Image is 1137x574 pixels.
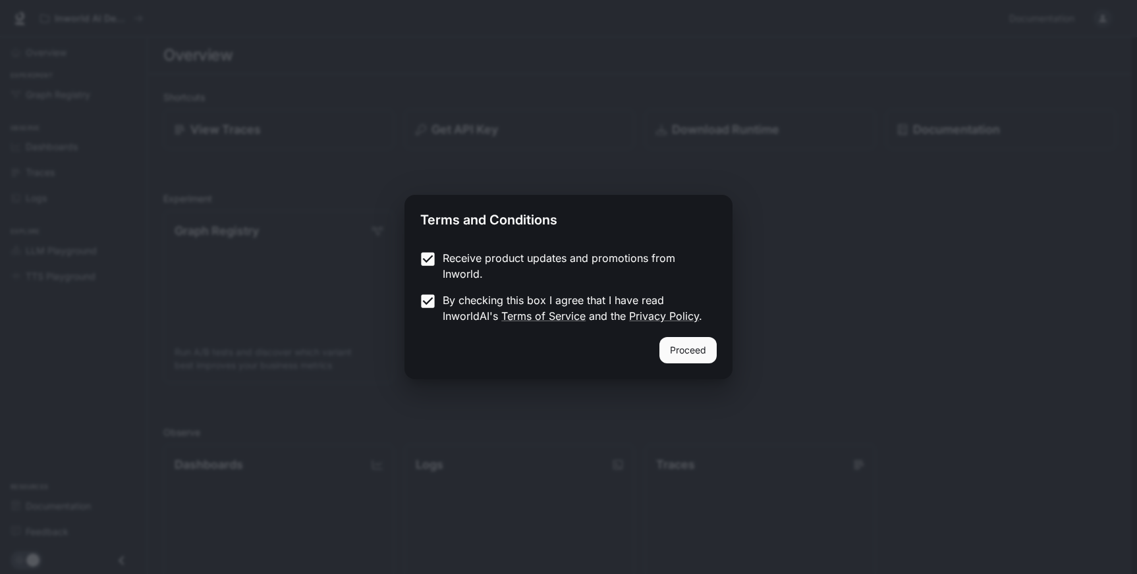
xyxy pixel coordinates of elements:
h2: Terms and Conditions [404,195,733,240]
p: Receive product updates and promotions from Inworld. [443,250,706,282]
a: Privacy Policy [629,309,699,323]
a: Terms of Service [501,309,586,323]
button: Proceed [659,337,717,363]
p: By checking this box I agree that I have read InworldAI's and the . [443,292,706,324]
